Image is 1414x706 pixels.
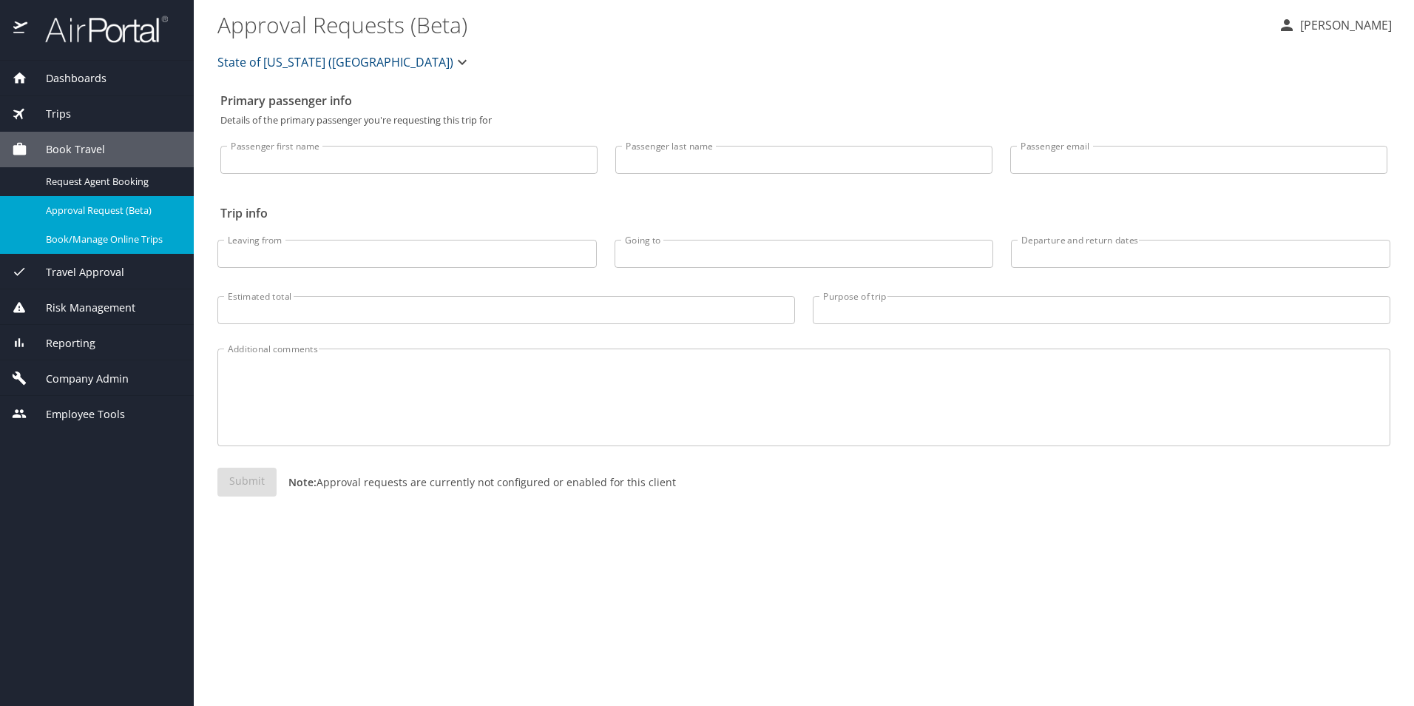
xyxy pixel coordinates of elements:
[27,264,124,280] span: Travel Approval
[212,47,477,77] button: State of [US_STATE] ([GEOGRAPHIC_DATA])
[220,115,1387,125] p: Details of the primary passenger you're requesting this trip for
[27,106,71,122] span: Trips
[27,141,105,158] span: Book Travel
[27,70,106,87] span: Dashboards
[46,232,176,246] span: Book/Manage Online Trips
[27,406,125,423] span: Employee Tools
[1296,16,1392,34] p: [PERSON_NAME]
[13,15,29,44] img: icon-airportal.png
[277,474,676,490] p: Approval requests are currently not configured or enabled for this client
[46,204,176,218] span: Approval Request (Beta)
[27,335,95,352] span: Reporting
[29,15,168,44] img: airportal-logo.png
[217,1,1266,47] h1: Approval Requests (Beta)
[27,371,129,387] span: Company Admin
[27,300,135,316] span: Risk Management
[220,89,1387,112] h2: Primary passenger info
[217,52,453,73] span: State of [US_STATE] ([GEOGRAPHIC_DATA])
[46,175,176,189] span: Request Agent Booking
[220,201,1387,225] h2: Trip info
[1272,12,1398,38] button: [PERSON_NAME]
[288,475,317,489] strong: Note:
